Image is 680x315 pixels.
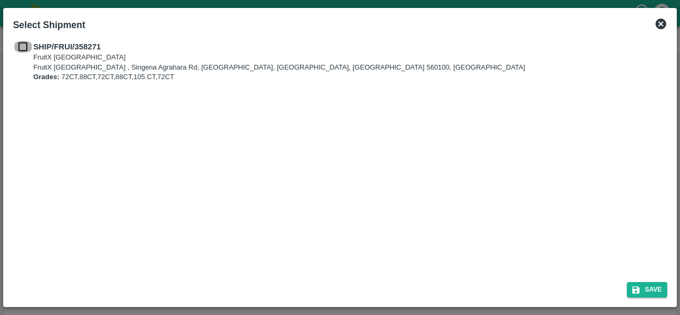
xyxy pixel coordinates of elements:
p: FruitX [GEOGRAPHIC_DATA] [33,53,525,63]
button: Save [627,282,667,297]
p: FruitX [GEOGRAPHIC_DATA] , Singena Agrahara Rd, [GEOGRAPHIC_DATA], [GEOGRAPHIC_DATA], [GEOGRAPHIC... [33,63,525,73]
b: SHIP/FRUI/358271 [33,42,101,51]
b: Select Shipment [13,20,85,30]
b: Grades: [33,73,59,81]
p: 72CT,88CT,72CT,88CT,105 CT,72CT [33,72,525,82]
